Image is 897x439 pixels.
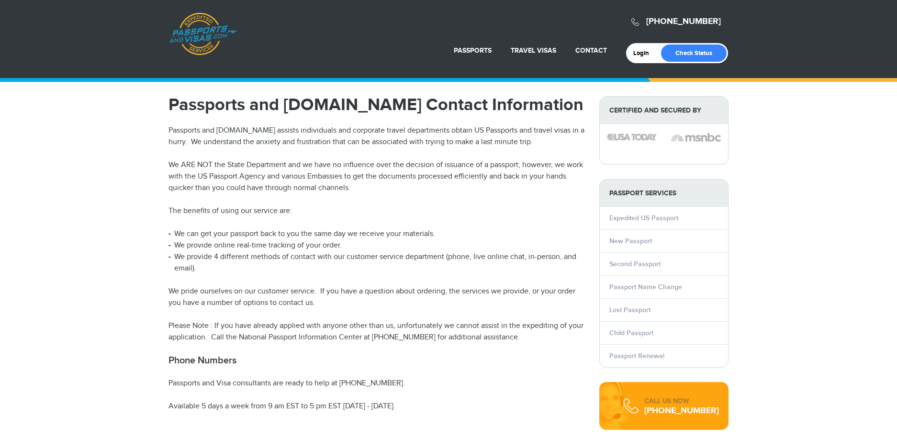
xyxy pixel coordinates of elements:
[168,228,585,240] li: We can get your passport back to you the same day we receive your materials.
[633,49,656,57] a: Login
[168,240,585,251] li: We provide online real-time tracking of your order.
[609,214,678,222] a: Expedited US Passport
[168,286,585,309] p: We pride ourselves on our customer service. If you have a question about ordering, the services w...
[168,205,585,217] p: The benefits of using our service are:
[609,329,653,337] a: Child Passport
[609,352,664,360] a: Passport Renewal
[644,406,719,416] div: [PHONE_NUMBER]
[575,46,607,55] a: Contact
[168,96,585,113] h1: Passports and [DOMAIN_NAME] Contact Information
[600,180,728,207] strong: PASSPORT SERVICES
[609,237,652,245] a: New Passport
[609,260,661,268] a: Second Passport
[607,134,657,140] img: image description
[646,16,721,27] a: [PHONE_NUMBER]
[661,45,727,62] a: Check Status
[671,132,721,143] img: image description
[169,12,237,56] a: Passports & [DOMAIN_NAME]
[168,251,585,274] li: We provide 4 different methods of contact with our customer service department (phone, live onlin...
[168,355,585,366] h2: Phone Numbers
[644,396,719,406] div: CALL US NOW
[168,320,585,343] p: Please Note : If you have already applied with anyone other than us, unfortunately we cannot assi...
[600,97,728,124] strong: Certified and Secured by
[454,46,492,55] a: Passports
[168,378,585,389] p: Passports and Visa consultants are ready to help at [PHONE_NUMBER].
[609,306,650,314] a: Lost Passport
[609,283,682,291] a: Passport Name Change
[168,159,585,194] p: We ARE NOT the State Department and we have no influence over the decision of issuance of a passp...
[511,46,556,55] a: Travel Visas
[168,125,585,148] p: Passports and [DOMAIN_NAME] assists individuals and corporate travel departments obtain US Passpo...
[168,401,585,412] p: Available 5 days a week from 9 am EST to 5 pm EST [DATE] - [DATE].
